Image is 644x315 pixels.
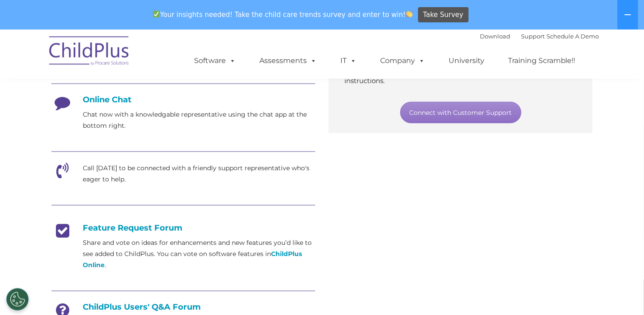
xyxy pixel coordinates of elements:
span: Take Survey [423,7,463,23]
img: ✅ [153,11,160,17]
a: Company [371,52,434,70]
a: University [440,52,493,70]
p: Chat now with a knowledgable representative using the chat app at the bottom right. [83,109,315,131]
p: Call [DATE] to be connected with a friendly support representative who's eager to help. [83,163,315,185]
a: Take Survey [418,7,469,23]
a: Assessments [250,52,326,70]
h4: Feature Request Forum [51,223,315,233]
a: Software [185,52,245,70]
img: 👏 [406,11,413,17]
img: ChildPlus by Procare Solutions [45,30,134,75]
h4: ChildPlus Users' Q&A Forum [51,302,315,312]
a: Schedule A Demo [547,33,599,40]
a: Download [480,33,510,40]
a: Training Scramble!! [499,52,585,70]
button: Cookies Settings [6,288,29,311]
font: | [480,33,599,40]
h4: Online Chat [51,95,315,105]
a: Support [521,33,545,40]
p: Share and vote on ideas for enhancements and new features you’d like to see added to ChildPlus. Y... [83,237,315,271]
a: Connect with Customer Support [400,102,521,123]
span: Your insights needed! Take the child care trends survey and enter to win! [149,6,417,23]
a: IT [331,52,365,70]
